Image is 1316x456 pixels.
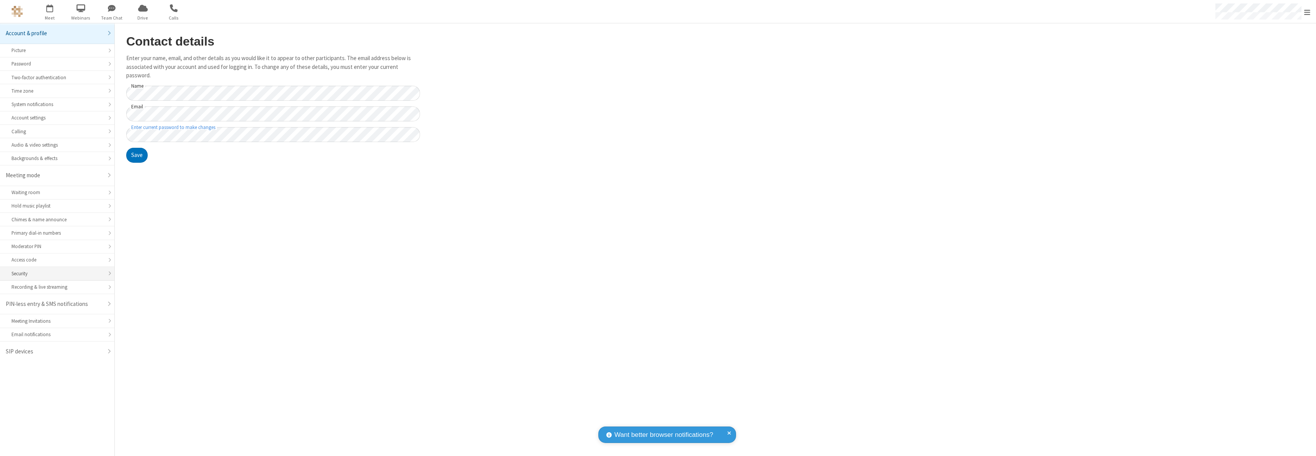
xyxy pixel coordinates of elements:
div: Password [11,60,103,67]
div: Chimes & name announce [11,216,103,223]
div: Waiting room [11,189,103,196]
div: Calling [11,128,103,135]
p: Enter your name, email, and other details as you would like it to appear to other participants. T... [126,54,420,80]
input: Email [126,106,420,121]
div: Two-factor authentication [11,74,103,81]
div: Recording & live streaming [11,283,103,291]
input: Enter current password to make changes [126,127,420,142]
span: Meet [36,15,64,21]
iframe: Chat [1297,436,1310,451]
button: Save [126,148,148,163]
div: Time zone [11,87,103,95]
div: Meeting mode [6,171,103,180]
span: Want better browser notifications? [614,430,713,440]
input: Name [126,86,420,101]
div: Meeting Invitations [11,317,103,325]
span: Webinars [67,15,95,21]
div: Hold music playlist [11,202,103,209]
img: QA Selenium DO NOT DELETE OR CHANGE [11,6,23,17]
div: Audio & video settings [11,141,103,149]
div: Email notifications [11,331,103,338]
div: SIP devices [6,347,103,356]
div: Moderator PIN [11,243,103,250]
div: Account settings [11,114,103,121]
div: PIN-less entry & SMS notifications [6,300,103,309]
div: System notifications [11,101,103,108]
span: Drive [129,15,157,21]
div: Access code [11,256,103,263]
div: Security [11,270,103,277]
span: Calls [160,15,188,21]
div: Account & profile [6,29,103,38]
h2: Contact details [126,35,420,48]
div: Primary dial-in numbers [11,229,103,237]
div: Picture [11,47,103,54]
span: Team Chat [98,15,126,21]
div: Backgrounds & effects [11,155,103,162]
